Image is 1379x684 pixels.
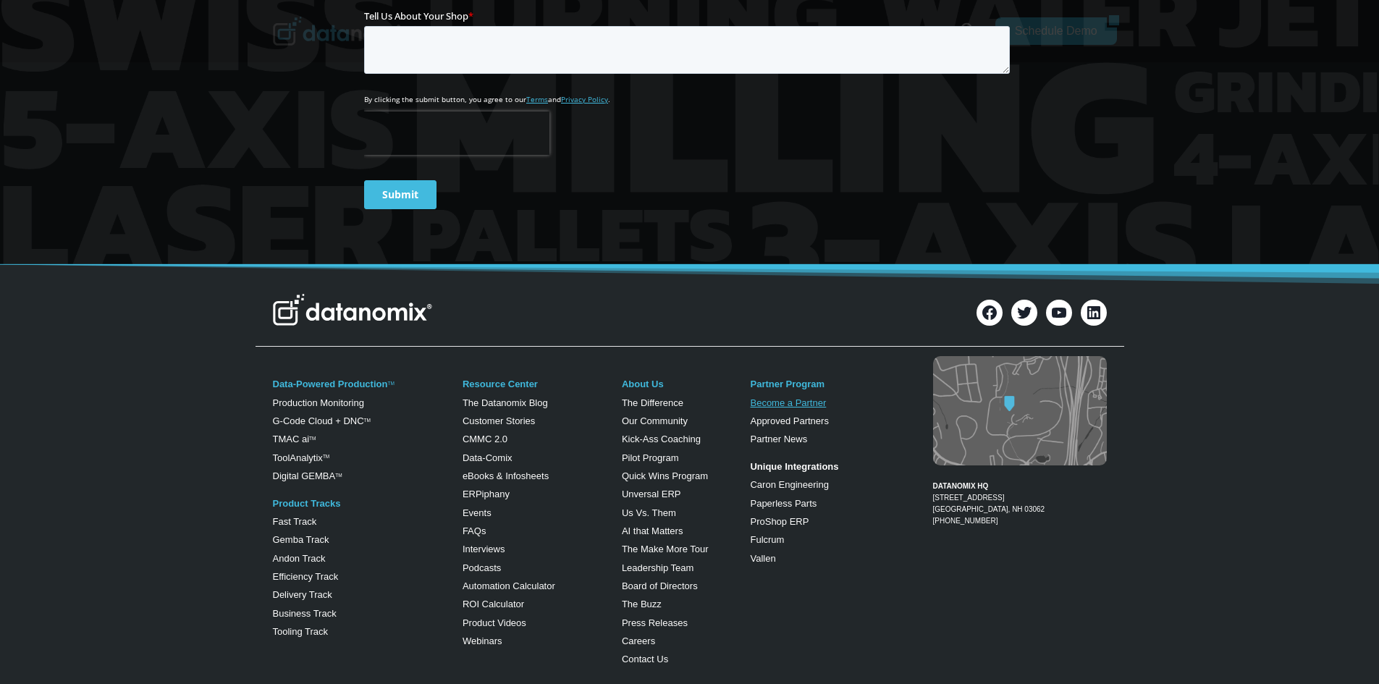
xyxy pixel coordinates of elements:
a: Paperless Parts [750,498,817,509]
a: Kick-Ass Coaching [622,434,701,444]
a: Become a Partner [750,397,826,408]
a: G-Code Cloud + DNCTM [273,415,371,426]
span: Phone number [326,60,391,73]
a: Quick Wins Program [622,470,708,481]
a: Privacy Policy [197,323,244,333]
a: FAQs [463,525,486,536]
a: ProShop ERP [750,516,809,527]
a: Customer Stories [463,415,535,426]
sup: TM [364,418,371,423]
figcaption: [PHONE_NUMBER] [933,469,1107,527]
a: Vallen [750,553,775,564]
sup: TM [335,473,342,478]
a: TMAC aiTM [273,434,316,444]
a: Partner Program [750,379,825,389]
a: Us Vs. Them [622,507,676,518]
a: Caron Engineering [750,479,828,490]
a: Data-Powered Production [273,379,388,389]
a: Resource Center [463,379,538,389]
a: Fulcrum [750,534,784,545]
a: TM [323,454,329,459]
img: Datanomix map image [933,356,1107,465]
a: Gemba Track [273,534,329,545]
a: Terms [162,323,184,333]
sup: TM [309,436,316,441]
a: TM [387,381,394,386]
a: eBooks & Infosheets [463,470,549,481]
a: [STREET_ADDRESS][GEOGRAPHIC_DATA], NH 03062 [933,494,1045,513]
a: Events [463,507,492,518]
a: Partner News [750,434,807,444]
a: Digital GEMBATM [273,470,342,481]
span: State/Region [326,179,381,192]
a: Product Tracks [273,498,341,509]
a: Our Community [622,415,688,426]
a: Interviews [463,544,505,554]
a: ToolAnalytix [273,452,323,463]
a: The Make More Tour [622,544,709,554]
a: Fast Track [273,516,317,527]
span: Last Name [326,1,372,14]
a: The Difference [622,397,683,408]
a: Production Monitoring [273,397,364,408]
img: Datanomix Logo [273,294,432,326]
a: ERPiphany [463,489,510,499]
a: Unversal ERP [622,489,681,499]
a: Pilot Program [622,452,679,463]
a: AI that Matters [622,525,683,536]
a: Data-Comix [463,452,513,463]
a: CMMC 2.0 [463,434,507,444]
a: The Datanomix Blog [463,397,548,408]
a: Approved Partners [750,415,828,426]
a: Andon Track [273,553,326,564]
a: About Us [622,379,664,389]
strong: Unique Integrations [750,461,838,472]
strong: DATANOMIX HQ [933,482,989,490]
